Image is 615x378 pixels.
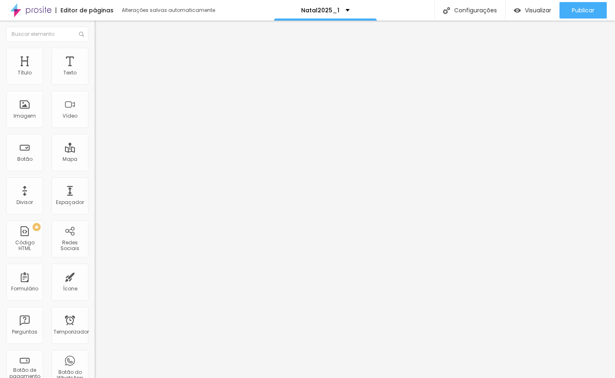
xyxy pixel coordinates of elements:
button: Visualizar [506,2,559,19]
img: Ícone [443,7,450,14]
font: Visualizar [525,6,551,14]
font: Perguntas [12,328,37,335]
font: Código HTML [15,239,35,252]
font: Formulário [11,285,38,292]
font: Texto [63,69,77,76]
font: Mapa [63,155,77,162]
font: Editor de páginas [60,6,114,14]
font: Publicar [572,6,594,14]
input: Buscar elemento [6,27,88,42]
font: Título [18,69,32,76]
font: Temporizador [53,328,89,335]
font: Vídeo [63,112,77,119]
button: Publicar [559,2,607,19]
font: Configurações [454,6,497,14]
iframe: Editor [95,21,615,378]
font: Ícone [63,285,77,292]
img: Ícone [79,32,84,37]
font: Alterações salvas automaticamente [122,7,215,14]
font: Imagem [14,112,36,119]
font: Divisor [16,199,33,206]
font: Natal2025_1 [301,6,339,14]
font: Botão [17,155,32,162]
font: Redes Sociais [60,239,79,252]
img: view-1.svg [514,7,521,14]
font: Espaçador [56,199,84,206]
